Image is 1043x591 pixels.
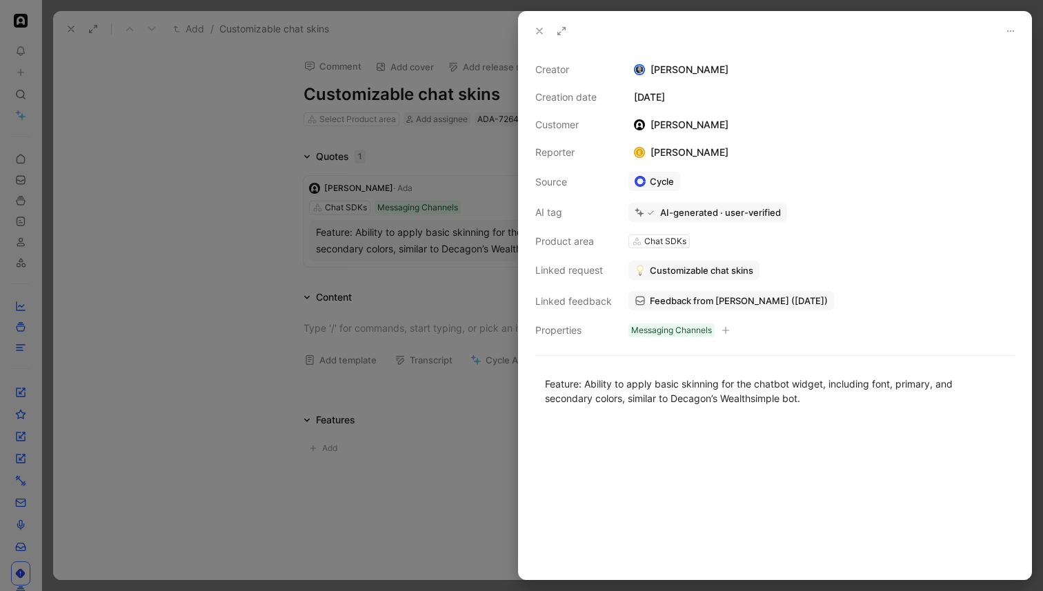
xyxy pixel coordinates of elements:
div: [PERSON_NAME] [628,117,734,133]
a: Cycle [628,172,680,191]
button: 💡Customizable chat skins [628,261,759,280]
div: Reporter [535,144,612,161]
div: Source [535,174,612,190]
div: Chat SDKs [644,234,686,248]
div: Messaging Channels [631,323,712,337]
div: E [635,148,644,157]
div: Creator [535,61,612,78]
div: AI tag [535,204,612,221]
div: Customer [535,117,612,133]
div: Linked request [535,262,612,279]
img: avatar [635,66,644,74]
div: Creation date [535,89,612,106]
span: Customizable chat skins [650,264,753,277]
div: [PERSON_NAME] [628,144,734,161]
div: [PERSON_NAME] [628,61,1015,78]
div: Feature: Ability to apply basic skinning for the chatbot widget, including font, primary, and sec... [545,377,1005,405]
div: Properties [535,322,612,339]
span: Feedback from [PERSON_NAME] ([DATE]) [650,294,828,307]
div: Linked feedback [535,293,612,310]
div: AI-generated · user-verified [660,206,781,219]
img: logo [634,119,645,130]
img: 💡 [635,265,646,276]
a: Feedback from [PERSON_NAME] ([DATE]) [628,291,834,310]
div: Product area [535,233,612,250]
div: [DATE] [628,89,1015,106]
